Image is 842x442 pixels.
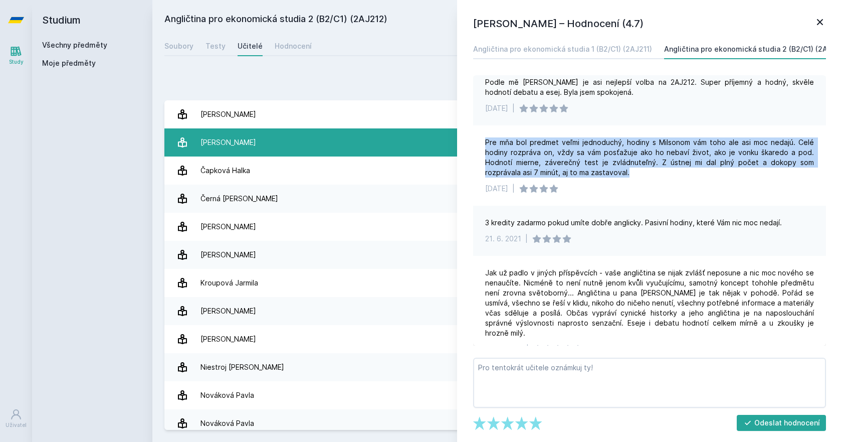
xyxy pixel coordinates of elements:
[164,269,830,297] a: Kroupová Jarmila 9 hodnocení 3.9
[164,213,830,241] a: [PERSON_NAME] 12 hodnocení 4.9
[164,128,830,157] a: [PERSON_NAME] 1 hodnocení 5.0
[164,353,830,381] a: Niestroj [PERSON_NAME] 2 hodnocení 5.0
[200,301,256,321] div: [PERSON_NAME]
[164,297,830,325] a: [PERSON_NAME] 7 hodnocení 4.7
[9,58,24,66] div: Study
[164,409,830,437] a: Nováková Pavla 13 hodnocení 4.5
[200,161,250,181] div: Čapková Halka
[2,40,30,71] a: Study
[2,403,30,434] a: Uživatel
[238,41,263,51] div: Učitelé
[485,234,521,244] div: 21. 6. 2021
[164,36,193,56] a: Soubory
[200,413,254,433] div: Nováková Pavla
[200,217,256,237] div: [PERSON_NAME]
[164,381,830,409] a: Nováková Pavla 4 hodnocení 4.8
[275,36,312,56] a: Hodnocení
[200,357,284,377] div: Niestroj [PERSON_NAME]
[205,41,226,51] div: Testy
[200,189,278,209] div: Černá [PERSON_NAME]
[164,241,830,269] a: [PERSON_NAME] 13 hodnocení 4.5
[6,421,27,429] div: Uživatel
[200,132,256,153] div: [PERSON_NAME]
[164,325,830,353] a: [PERSON_NAME] 11 hodnocení 4.7
[485,268,814,338] div: Jak už padlo v jiných příspěvcích - vaše angličtina se nijak zvlášť neposune a nic moc nového se ...
[485,344,522,354] div: 25. 5. 2021
[200,329,256,349] div: [PERSON_NAME]
[275,41,312,51] div: Hodnocení
[200,245,256,265] div: [PERSON_NAME]
[205,36,226,56] a: Testy
[164,12,718,28] h2: Angličtina pro ekonomická studia 2 (B2/C1) (2AJ212)
[485,137,814,178] div: Pre mňa bol predmet veľmi jednoduchý, hodiny s Milsonom vám toho ale asi moc nedajú. Celé hodiny ...
[200,385,254,405] div: Nováková Pavla
[200,273,258,293] div: Kroupová Jarmila
[164,100,830,128] a: [PERSON_NAME] 4 hodnocení 4.8
[485,103,508,113] div: [DATE]
[200,104,256,124] div: [PERSON_NAME]
[485,218,782,228] div: 3 kredity zadarmo pokud umíte dobře anglicky. Pasivní hodiny, které Vám nic moc nedají.
[42,58,96,68] span: Moje předměty
[737,415,826,431] button: Odeslat hodnocení
[164,185,830,213] a: Černá [PERSON_NAME] 1 hodnocení 3.0
[512,103,515,113] div: |
[525,234,528,244] div: |
[485,77,814,97] div: Podle mě [PERSON_NAME] je asi nejlepší volba na 2AJ212. Super příjemný a hodný, skvěle hodnotí de...
[485,184,508,194] div: [DATE]
[526,344,529,354] div: |
[512,184,515,194] div: |
[164,41,193,51] div: Soubory
[42,41,107,49] a: Všechny předměty
[164,157,830,185] a: Čapková Halka 6 hodnocení 4.2
[238,36,263,56] a: Učitelé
